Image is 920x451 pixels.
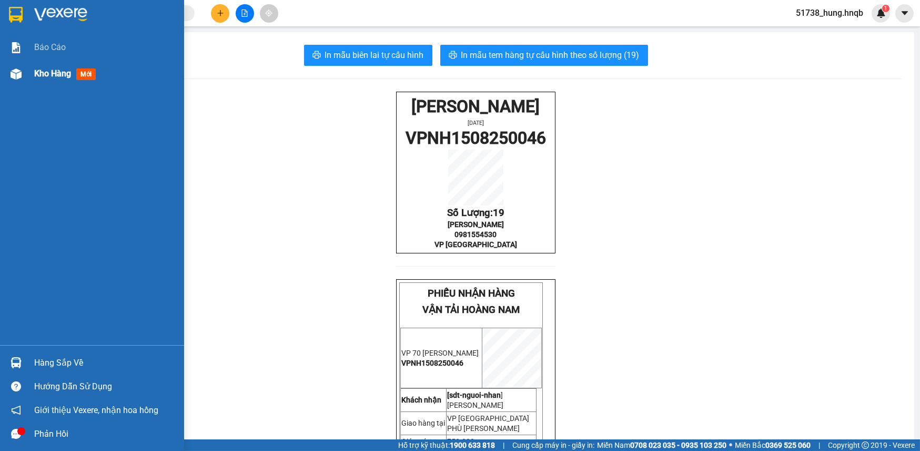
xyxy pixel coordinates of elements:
[11,357,22,368] img: warehouse-icon
[304,45,432,66] button: printerIn mẫu biên lai tự cấu hình
[34,404,158,417] span: Giới thiệu Vexere, nhận hoa hồng
[493,207,504,219] span: 19
[434,240,517,249] span: VP [GEOGRAPHIC_DATA]
[9,7,23,23] img: logo-vxr
[401,349,479,357] span: VP 70 [PERSON_NAME]
[34,68,71,79] span: Kho hàng
[895,4,914,23] button: caret-down
[71,26,87,33] span: [DATE]
[34,379,176,395] div: Hướng dẫn sử dụng
[447,401,503,409] span: [PERSON_NAME]
[818,439,820,451] span: |
[468,120,484,126] span: [DATE]
[406,128,546,148] span: VPNH1508250046
[265,9,272,17] span: aim
[34,426,176,442] div: Phản hồi
[11,429,21,439] span: message
[211,4,229,23] button: plus
[401,396,441,404] strong: Khách nhận
[440,45,648,66] button: printerIn mẫu tem hàng tự cấu hình theo số lượng (19)
[401,359,463,367] span: VPNH1508250046
[11,405,21,415] span: notification
[398,439,495,451] span: Hỗ trợ kỹ thuật:
[9,35,149,55] span: VPNH1508250046
[447,391,501,399] strong: [sdt-nguoi-nhan
[401,435,447,448] td: Giá cước
[447,437,474,446] span: 750.000
[765,441,811,449] strong: 0369 525 060
[428,288,515,299] span: PHIẾU NHẬN HÀNG
[448,220,504,229] span: [PERSON_NAME]
[34,41,66,54] span: Báo cáo
[447,391,503,399] span: ]
[217,9,224,17] span: plus
[76,68,96,80] span: mới
[312,51,321,61] span: printer
[454,230,497,239] span: 0981554530
[447,424,520,433] span: PHÙ [PERSON_NAME]
[512,439,594,451] span: Cung cấp máy in - giấy in:
[11,68,22,80] img: warehouse-icon
[729,443,732,447] span: ⚪️
[34,355,176,371] div: Hàng sắp về
[260,4,278,23] button: aim
[735,439,811,451] span: Miền Bắc
[503,439,504,451] span: |
[449,51,457,61] span: printer
[447,207,504,219] span: Số Lượng:
[862,442,869,449] span: copyright
[884,5,887,12] span: 1
[422,304,520,316] span: VẬN TẢI HOÀNG NAM
[411,96,540,116] span: [PERSON_NAME]
[450,441,495,449] strong: 1900 633 818
[900,8,909,18] span: caret-down
[325,48,424,62] span: In mẫu biên lai tự cấu hình
[876,8,886,18] img: icon-new-feature
[241,9,248,17] span: file-add
[882,5,889,12] sup: 1
[461,48,640,62] span: In mẫu tem hàng tự cấu hình theo số lượng (19)
[787,6,872,19] span: 51738_hung.hnqb
[630,441,726,449] strong: 0708 023 035 - 0935 103 250
[447,414,529,423] span: VP [GEOGRAPHIC_DATA]
[236,4,254,23] button: file-add
[401,411,447,435] td: Giao hàng tại
[11,42,22,53] img: solution-icon
[597,439,726,451] span: Miền Nam
[11,381,21,391] span: question-circle
[15,5,143,25] span: [PERSON_NAME]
